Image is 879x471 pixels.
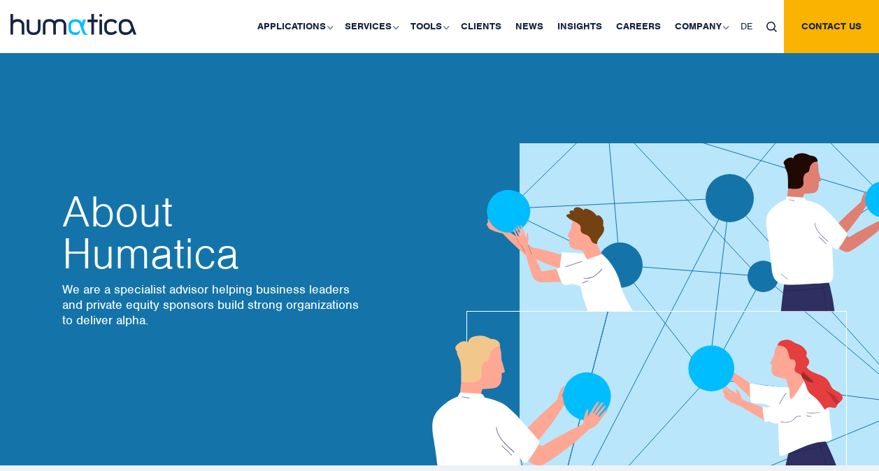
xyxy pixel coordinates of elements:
[62,191,363,275] h2: Humatica
[62,191,363,233] span: About
[62,282,363,328] p: We are a specialist advisor helping business leaders and private equity sponsors build strong org...
[10,14,136,35] img: logo
[766,22,777,32] img: search_icon
[741,20,752,32] span: DE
